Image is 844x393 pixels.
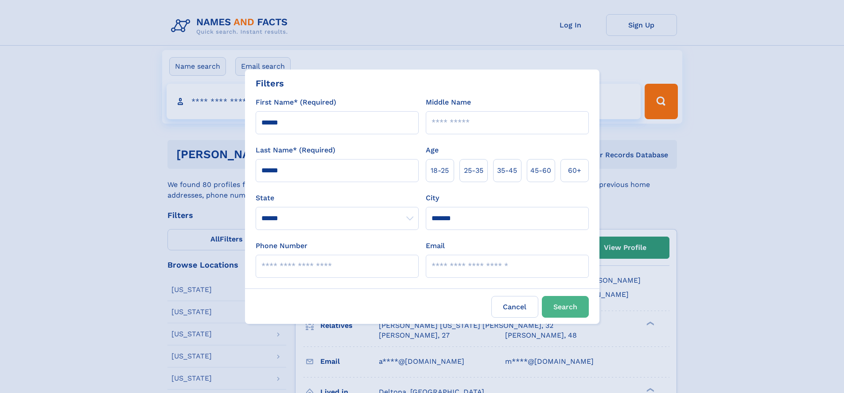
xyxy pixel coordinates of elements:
[431,165,449,176] span: 18‑25
[568,165,581,176] span: 60+
[256,241,307,251] label: Phone Number
[426,145,439,156] label: Age
[256,77,284,90] div: Filters
[426,193,439,203] label: City
[256,145,335,156] label: Last Name* (Required)
[256,193,419,203] label: State
[426,97,471,108] label: Middle Name
[542,296,589,318] button: Search
[256,97,336,108] label: First Name* (Required)
[530,165,551,176] span: 45‑60
[464,165,483,176] span: 25‑35
[497,165,517,176] span: 35‑45
[491,296,538,318] label: Cancel
[426,241,445,251] label: Email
